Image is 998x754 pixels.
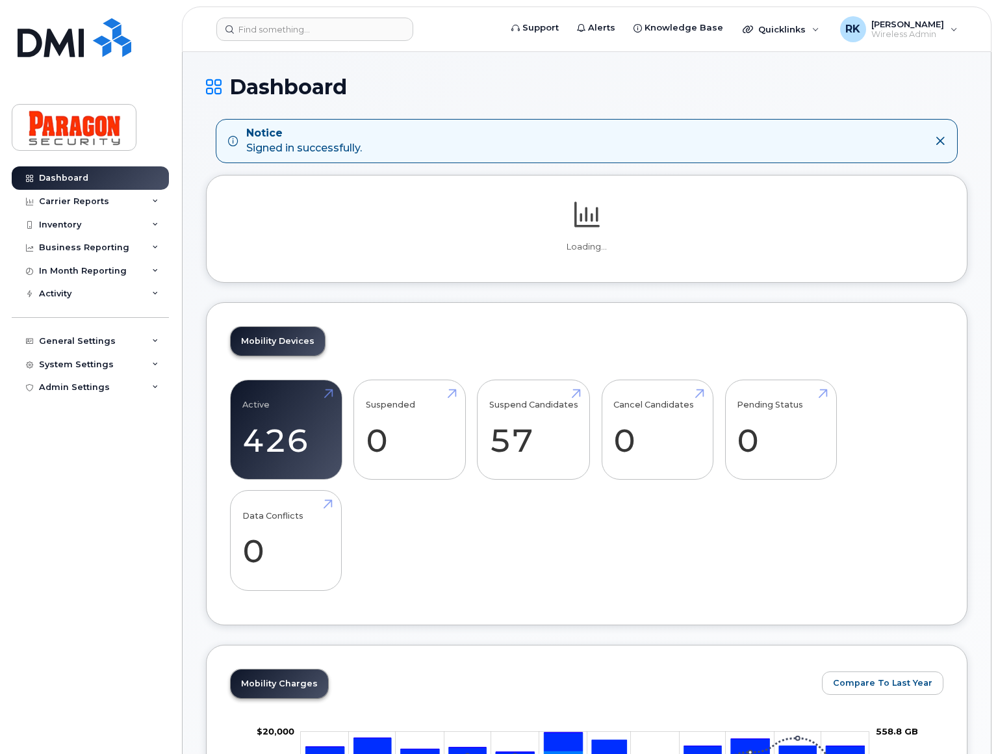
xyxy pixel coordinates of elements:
a: Suspended 0 [366,387,454,473]
a: Mobility Devices [231,327,325,356]
div: Signed in successfully. [246,126,362,156]
tspan: 558.8 GB [876,726,918,736]
a: Active 426 [242,387,330,473]
tspan: $20,000 [257,726,294,736]
a: Cancel Candidates 0 [613,387,701,473]
a: Suspend Candidates 57 [489,387,578,473]
g: $0 [257,726,294,736]
h1: Dashboard [206,75,967,98]
p: Loading... [230,241,943,253]
span: Compare To Last Year [833,677,932,689]
button: Compare To Last Year [822,671,943,695]
a: Data Conflicts 0 [242,498,330,584]
a: Pending Status 0 [737,387,825,473]
strong: Notice [246,126,362,141]
a: Mobility Charges [231,669,328,698]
